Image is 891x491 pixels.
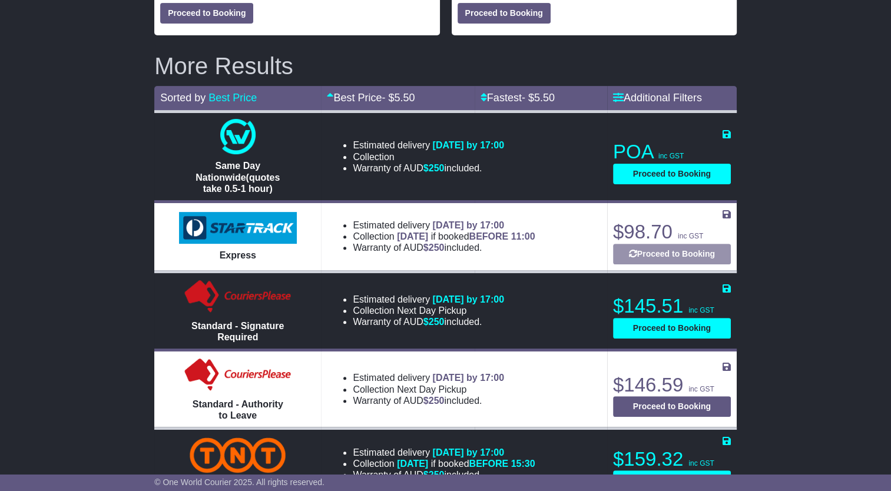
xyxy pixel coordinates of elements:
span: Sorted by [160,92,206,104]
li: Estimated delivery [353,372,504,383]
span: inc GST [688,459,714,467]
span: BEFORE [469,231,508,241]
span: Same Day Nationwide(quotes take 0.5-1 hour) [196,161,280,193]
span: inc GST [688,385,714,393]
span: 15:30 [511,459,535,469]
span: Standard - Authority to Leave [193,399,283,420]
span: Next Day Pickup [397,384,466,394]
p: $146.59 [613,373,731,397]
span: [DATE] by 17:00 [433,447,505,457]
span: $ [423,317,445,327]
img: TNT Domestic: Road Express [190,437,286,473]
span: Express [220,250,256,260]
img: Couriers Please: Standard - Signature Required [182,279,293,314]
img: One World Courier: Same Day Nationwide(quotes take 0.5-1 hour) [220,119,256,154]
span: if booked [397,231,535,241]
button: Proceed to Booking [613,396,731,417]
img: StarTrack: Express [179,212,297,244]
a: Best Price [208,92,257,104]
li: Warranty of AUD included. [353,316,504,327]
button: Proceed to Booking [613,470,731,491]
span: [DATE] [397,231,428,241]
span: [DATE] by 17:00 [433,294,505,304]
button: Proceed to Booking [613,244,731,264]
span: 11:00 [511,231,535,241]
li: Collection [353,384,504,395]
span: 250 [429,317,445,327]
span: inc GST [658,152,684,160]
span: $ [423,396,445,406]
span: - $ [382,92,415,104]
span: BEFORE [469,459,508,469]
p: $145.51 [613,294,731,318]
button: Proceed to Booking [613,318,731,339]
span: [DATE] by 17:00 [433,220,505,230]
span: [DATE] by 17:00 [433,373,505,383]
span: inc GST [688,306,714,314]
h2: More Results [154,53,737,79]
span: 5.50 [534,92,555,104]
span: 5.50 [394,92,415,104]
p: POA [613,140,731,164]
span: Standard - Signature Required [191,321,284,342]
li: Estimated delivery [353,447,535,458]
span: 250 [429,396,445,406]
span: 250 [429,163,445,173]
li: Collection [353,231,535,242]
li: Warranty of AUD included. [353,395,504,406]
li: Warranty of AUD included. [353,242,535,253]
span: Next Day Pickup [397,306,466,316]
img: Couriers Please: Standard - Authority to Leave [182,357,293,393]
span: [DATE] [397,459,428,469]
span: if booked [397,459,535,469]
a: Best Price- $5.50 [327,92,415,104]
p: $98.70 [613,220,731,244]
p: $159.32 [613,447,731,471]
button: Proceed to Booking [613,164,731,184]
button: Proceed to Booking [458,3,551,24]
span: [DATE] by 17:00 [433,140,505,150]
button: Proceed to Booking [160,3,253,24]
span: inc GST [678,232,703,240]
span: © One World Courier 2025. All rights reserved. [154,477,324,487]
span: $ [423,163,445,173]
span: $ [423,243,445,253]
li: Warranty of AUD included. [353,162,504,174]
a: Additional Filters [613,92,702,104]
span: 250 [429,243,445,253]
li: Estimated delivery [353,220,535,231]
span: $ [423,470,445,480]
span: 250 [429,470,445,480]
li: Estimated delivery [353,140,504,151]
a: Fastest- $5.50 [481,92,555,104]
li: Warranty of AUD included. [353,469,535,480]
li: Estimated delivery [353,294,504,305]
li: Collection [353,305,504,316]
span: - $ [522,92,555,104]
li: Collection [353,458,535,469]
li: Collection [353,151,504,162]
